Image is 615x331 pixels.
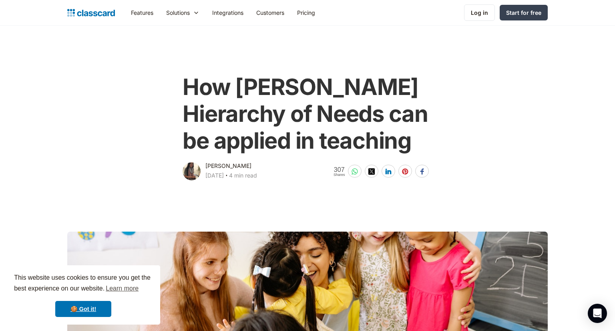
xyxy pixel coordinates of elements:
[55,301,111,317] a: dismiss cookie message
[160,4,206,22] div: Solutions
[500,5,548,20] a: Start for free
[229,171,257,180] div: 4 min read
[334,166,345,173] span: 307
[183,74,432,155] h1: How [PERSON_NAME] Hierarchy of Needs can be applied in teaching
[206,4,250,22] a: Integrations
[385,168,392,175] img: linkedin-white sharing button
[125,4,160,22] a: Features
[506,8,541,17] div: Start for free
[166,8,190,17] div: Solutions
[105,283,140,295] a: learn more about cookies
[368,168,375,175] img: twitter-white sharing button
[6,265,160,325] div: cookieconsent
[205,171,224,180] div: [DATE]
[291,4,322,22] a: Pricing
[14,273,153,295] span: This website uses cookies to ensure you get the best experience on our website.
[67,7,115,18] a: home
[205,161,251,171] div: [PERSON_NAME]
[419,168,425,175] img: facebook-white sharing button
[334,173,345,177] span: Shares
[352,168,358,175] img: whatsapp-white sharing button
[464,4,495,21] a: Log in
[588,304,607,323] div: Open Intercom Messenger
[250,4,291,22] a: Customers
[224,171,229,182] div: ‧
[402,168,408,175] img: pinterest-white sharing button
[471,8,488,17] div: Log in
